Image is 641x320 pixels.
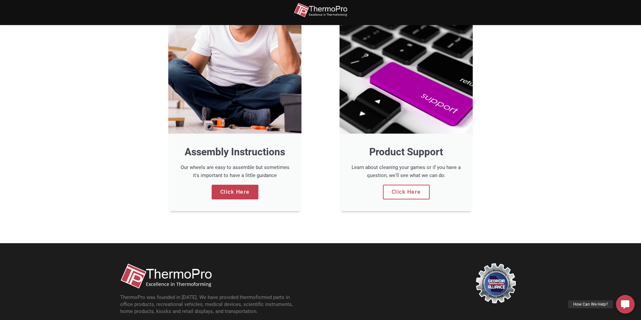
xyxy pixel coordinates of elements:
[351,145,461,158] h3: Product Support
[180,145,290,158] h3: Assembly Instructions
[568,300,613,308] div: How Can We Help?
[180,163,290,180] div: Our wheels are easy to assemble but sometimes it's important to have a little guidance
[212,185,258,199] a: Click Here
[294,3,347,18] img: thermopro-logo-non-iso
[120,263,212,289] img: thermopro-logo-non-iso
[616,295,635,314] a: How Can We Help?
[120,294,300,315] p: ThermoPro was founded in [DATE]. We have provided thermoformed parts in office products, recreati...
[351,163,461,180] div: Learn about cleaning your games or if you have a question, we'll see what we can do.
[476,263,516,303] img: georgia-manufacturing-alliance
[383,185,430,199] a: Click Here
